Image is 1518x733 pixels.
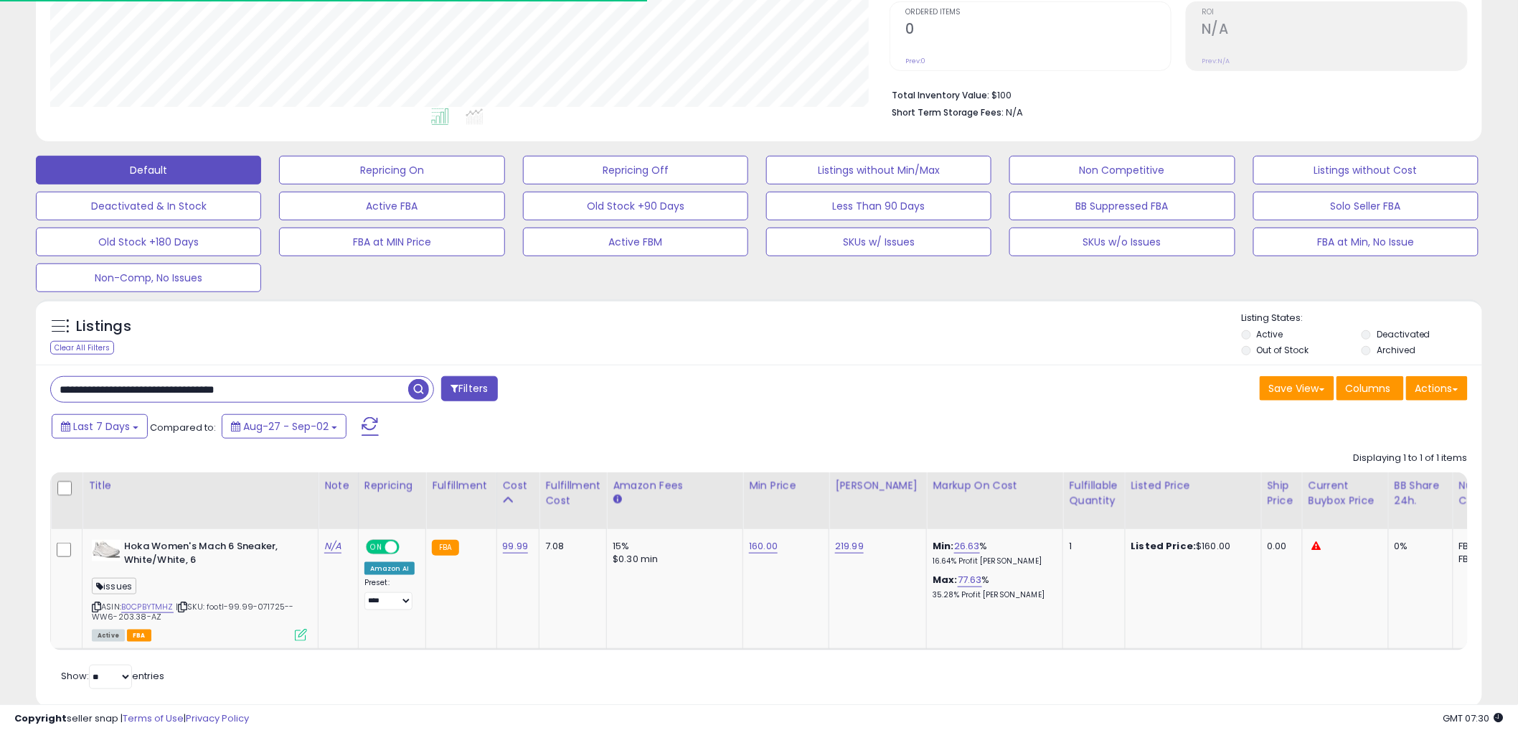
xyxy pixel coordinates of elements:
[933,540,1052,566] div: %
[613,478,737,493] div: Amazon Fees
[88,478,312,493] div: Title
[61,669,164,683] span: Show: entries
[1354,452,1468,465] div: Displaying 1 to 1 of 1 items
[92,540,307,640] div: ASIN:
[1346,381,1391,396] span: Columns
[749,539,778,554] a: 160.00
[613,493,621,506] small: Amazon Fees.
[1257,328,1283,340] label: Active
[441,376,497,401] button: Filters
[1309,478,1382,508] div: Current Buybox Price
[1336,376,1404,401] button: Columns
[933,556,1052,566] p: 16.64% Profit [PERSON_NAME]
[127,630,151,642] span: FBA
[1253,192,1479,220] button: Solo Seller FBA
[905,9,1171,17] span: Ordered Items
[364,478,420,493] div: Repricing
[905,21,1171,40] h2: 0
[1395,540,1442,553] div: 0%
[1257,344,1309,356] label: Out of Stock
[1202,57,1230,65] small: Prev: N/A
[933,590,1052,600] p: 35.28% Profit [PERSON_NAME]
[892,85,1457,103] li: $100
[73,419,130,434] span: Last 7 Days
[432,478,490,493] div: Fulfillment
[1069,540,1113,553] div: 1
[1131,478,1255,493] div: Listed Price
[92,630,125,642] span: All listings currently available for purchase on Amazon
[503,478,534,493] div: Cost
[36,263,261,292] button: Non-Comp, No Issues
[222,414,346,439] button: Aug-27 - Sep-02
[123,711,184,725] a: Terms of Use
[364,562,415,575] div: Amazon AI
[1443,711,1504,725] span: 2025-09-10 07:30 GMT
[835,478,920,493] div: [PERSON_NAME]
[1268,540,1291,553] div: 0.00
[613,553,732,566] div: $0.30 min
[1131,540,1250,553] div: $160.00
[545,478,600,508] div: Fulfillment Cost
[186,711,249,725] a: Privacy Policy
[36,192,261,220] button: Deactivated & In Stock
[92,601,294,622] span: | SKU: footl-99.99-071725--WW6-203.38-AZ
[766,228,991,256] button: SKUs w/ Issues
[933,574,1052,600] div: %
[14,712,249,726] div: seller snap | |
[52,414,148,439] button: Last 7 Days
[92,578,136,594] span: issues
[1377,344,1415,356] label: Archived
[324,478,352,493] div: Note
[1459,478,1512,508] div: Num of Comp.
[1253,156,1479,185] button: Listings without Cost
[545,540,595,553] div: 7.08
[1253,228,1479,256] button: FBA at Min, No Issue
[523,156,748,185] button: Repricing Off
[1459,553,1507,566] div: FBM: 0
[92,540,121,561] img: 31snjkvLMPL._SL40_.jpg
[50,341,114,355] div: Clear All Filters
[958,573,982,587] a: 77.63
[1268,478,1296,508] div: Ship Price
[1009,228,1235,256] button: SKUs w/o Issues
[243,419,329,434] span: Aug-27 - Sep-02
[1009,156,1235,185] button: Non Competitive
[954,539,980,554] a: 26.63
[1069,478,1118,508] div: Fulfillable Quantity
[76,317,131,337] h5: Listings
[1406,376,1468,401] button: Actions
[766,156,991,185] button: Listings without Min/Max
[523,192,748,220] button: Old Stock +90 Days
[1006,106,1023,119] span: N/A
[892,106,1004,118] b: Short Term Storage Fees:
[927,472,1063,529] th: The percentage added to the cost of goods (COGS) that forms the calculator for Min & Max prices.
[892,89,989,101] b: Total Inventory Value:
[1202,9,1467,17] span: ROI
[14,711,67,725] strong: Copyright
[121,601,174,613] a: B0CPBYTMHZ
[933,573,958,587] b: Max:
[1202,21,1467,40] h2: N/A
[432,540,458,556] small: FBA
[364,578,415,610] div: Preset:
[279,156,504,185] button: Repricing On
[1131,539,1197,553] b: Listed Price:
[613,540,732,553] div: 15%
[1260,376,1334,401] button: Save View
[1377,328,1430,340] label: Deactivated
[523,228,748,256] button: Active FBM
[124,540,298,570] b: Hoka Women's Mach 6 Sneaker, White/White, 6
[397,541,420,554] span: OFF
[36,228,261,256] button: Old Stock +180 Days
[367,541,385,554] span: ON
[1009,192,1235,220] button: BB Suppressed FBA
[933,539,954,553] b: Min:
[749,478,823,493] div: Min Price
[933,478,1057,493] div: Markup on Cost
[279,228,504,256] button: FBA at MIN Price
[905,57,925,65] small: Prev: 0
[279,192,504,220] button: Active FBA
[324,539,341,554] a: N/A
[36,156,261,185] button: Default
[1242,312,1482,325] p: Listing States:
